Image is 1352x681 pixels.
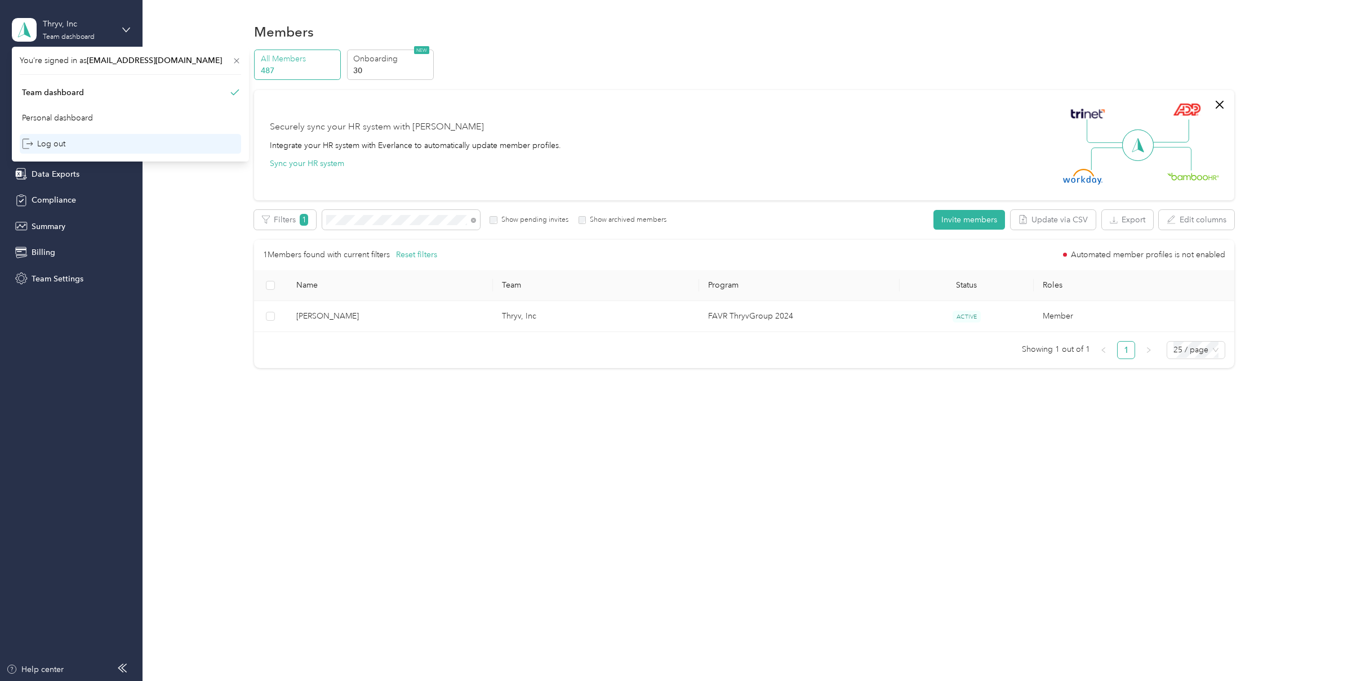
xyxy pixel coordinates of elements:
[22,138,65,150] div: Log out
[270,120,484,134] div: Securely sync your HR system with [PERSON_NAME]
[1118,342,1135,359] a: 1
[254,210,316,230] button: Filters1
[1289,618,1352,681] iframe: Everlance-gr Chat Button Frame
[1167,172,1219,180] img: BambooHR
[1068,106,1108,122] img: Trinet
[20,55,241,66] span: You’re signed in as
[270,158,344,169] button: Sync your HR system
[1167,341,1225,359] div: Page Size
[396,249,437,261] button: Reset filters
[1152,147,1191,171] img: Line Right Down
[32,168,79,180] span: Data Exports
[32,247,55,258] span: Billing
[261,53,337,65] p: All Members
[22,112,93,124] div: Personal dashboard
[414,46,429,54] span: NEW
[263,249,390,261] p: 1 Members found with current filters
[1140,341,1158,359] button: right
[933,210,1005,230] button: Invite members
[900,270,1034,301] th: Status
[6,664,64,675] button: Help center
[296,280,484,290] span: Name
[300,214,308,226] span: 1
[32,221,65,232] span: Summary
[1140,341,1158,359] li: Next Page
[493,270,699,301] th: Team
[87,56,222,65] span: [EMAIL_ADDRESS][DOMAIN_NAME]
[22,87,84,98] div: Team dashboard
[497,215,568,225] label: Show pending invites
[1063,169,1102,185] img: Workday
[1087,119,1126,144] img: Line Left Up
[1071,251,1225,259] span: Automated member profiles is not enabled
[699,270,900,301] th: Program
[270,140,561,151] div: Integrate your HR system with Everlance to automatically update member profiles.
[287,301,493,332] td: Renee E. Garman
[1100,347,1107,353] span: left
[1034,301,1240,332] td: Member
[296,310,484,322] span: [PERSON_NAME]
[1159,210,1234,230] button: Edit columns
[43,18,113,30] div: Thryv, Inc
[32,194,76,206] span: Compliance
[1011,210,1096,230] button: Update via CSV
[1022,341,1090,358] span: Showing 1 out of 1
[699,301,900,332] td: FAVR ThryvGroup 2024
[493,301,699,332] td: Thryv, Inc
[1095,341,1113,359] button: left
[287,270,493,301] th: Name
[1173,103,1200,116] img: ADP
[43,34,95,41] div: Team dashboard
[1095,341,1113,359] li: Previous Page
[353,53,430,65] p: Onboarding
[254,26,314,38] h1: Members
[353,65,430,77] p: 30
[953,311,981,322] span: ACTIVE
[1173,342,1218,359] span: 25 / page
[1145,347,1152,353] span: right
[32,273,83,285] span: Team Settings
[586,215,666,225] label: Show archived members
[1117,341,1135,359] li: 1
[1091,147,1130,170] img: Line Left Down
[261,65,337,77] p: 487
[1150,119,1189,143] img: Line Right Up
[1034,270,1240,301] th: Roles
[1102,210,1153,230] button: Export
